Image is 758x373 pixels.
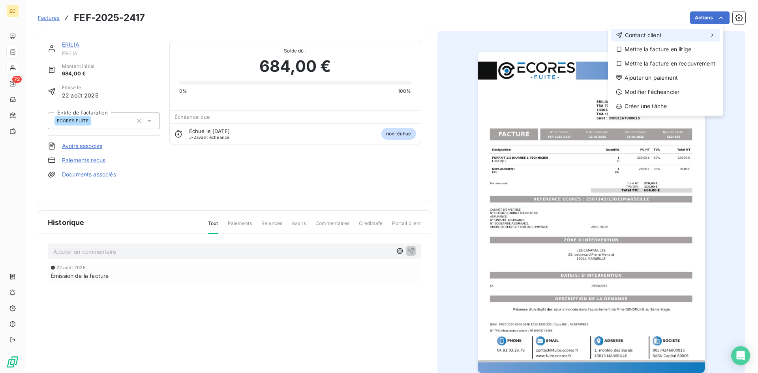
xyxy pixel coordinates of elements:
[625,31,662,39] span: Contact client
[611,43,720,56] div: Mettre la facture en litige
[611,57,720,70] div: Mettre la facture en recouvrement
[611,71,720,84] div: Ajouter un paiement
[611,100,720,112] div: Créer une tâche
[611,86,720,98] div: Modifier l’échéancier
[608,26,723,116] div: Actions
